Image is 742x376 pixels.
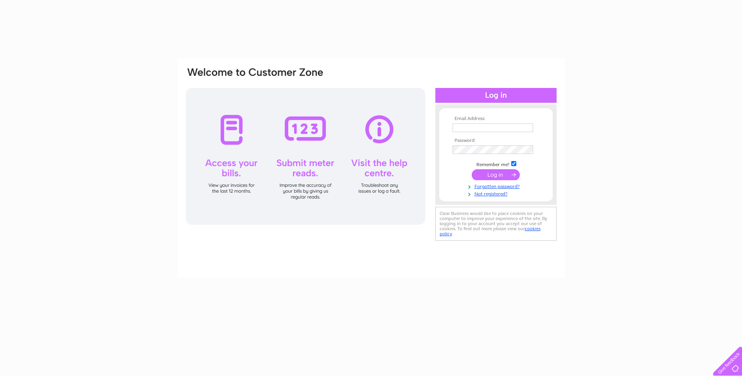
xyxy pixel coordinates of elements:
[472,169,520,180] input: Submit
[451,160,541,168] td: Remember me?
[453,182,541,190] a: Forgotten password?
[451,138,541,143] th: Password:
[440,226,541,236] a: cookies policy
[451,116,541,122] th: Email Address:
[435,207,557,241] div: Clear Business would like to place cookies on your computer to improve your experience of the sit...
[453,190,541,197] a: Not registered?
